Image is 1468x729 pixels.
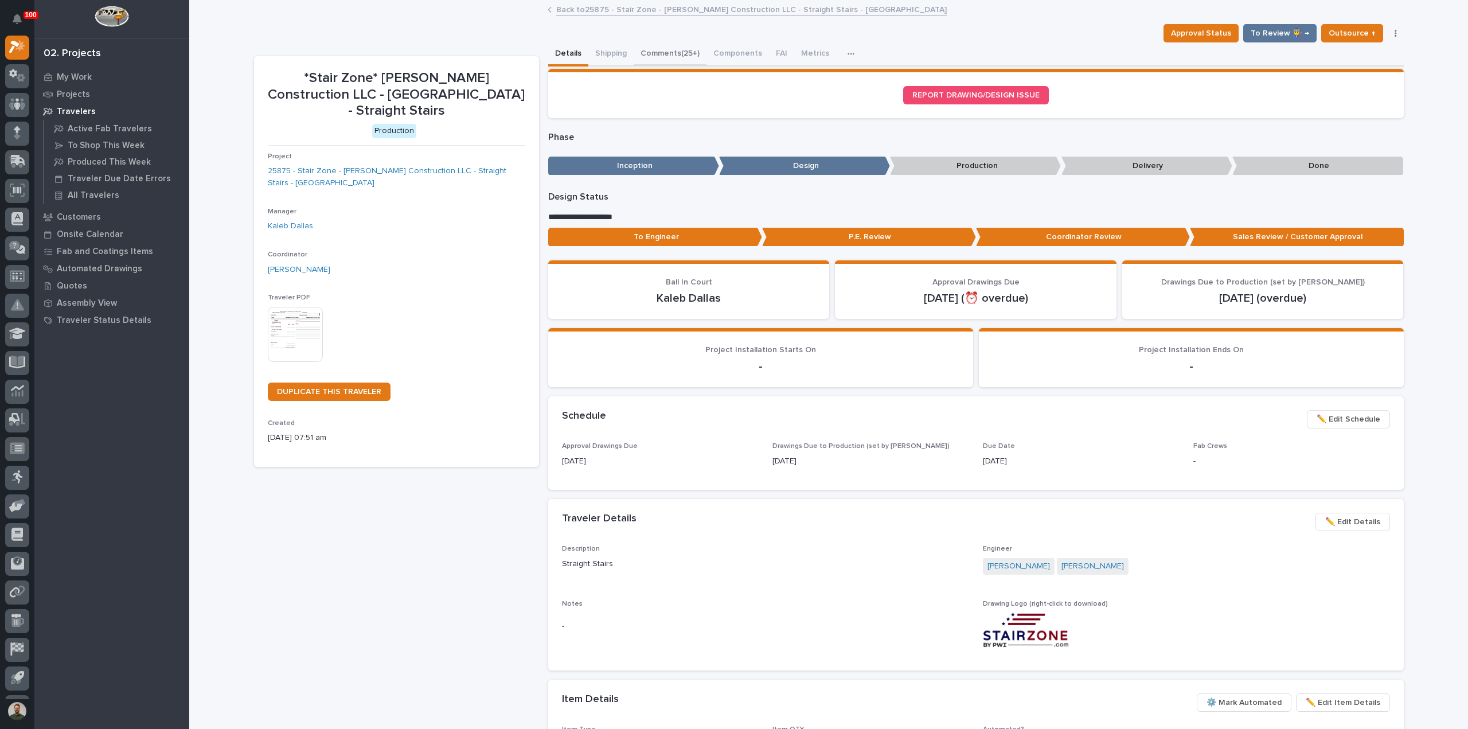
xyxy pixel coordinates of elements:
[44,48,101,60] div: 02. Projects
[44,120,189,137] a: Active Fab Travelers
[372,124,416,138] div: Production
[1164,24,1239,42] button: Approval Status
[1243,24,1317,42] button: To Review 👨‍🏭 →
[772,455,969,467] p: [DATE]
[68,157,151,167] p: Produced This Week
[562,558,969,570] p: Straight Stairs
[562,545,600,552] span: Description
[57,264,142,274] p: Automated Drawings
[794,42,836,67] button: Metrics
[268,251,307,258] span: Coordinator
[268,220,313,232] a: Kaleb Dallas
[588,42,634,67] button: Shipping
[1061,560,1124,572] a: [PERSON_NAME]
[932,278,1020,286] span: Approval Drawings Due
[987,560,1050,572] a: [PERSON_NAME]
[1171,26,1231,40] span: Approval Status
[1251,26,1309,40] span: To Review 👨‍🏭 →
[705,346,816,354] span: Project Installation Starts On
[268,264,330,276] a: [PERSON_NAME]
[719,157,890,176] p: Design
[1296,693,1390,712] button: ✏️ Edit Item Details
[1190,228,1404,247] p: Sales Review / Customer Approval
[25,11,37,19] p: 100
[44,154,189,170] a: Produced This Week
[666,278,712,286] span: Ball In Court
[34,311,189,329] a: Traveler Status Details
[903,86,1049,104] a: REPORT DRAWING/DESIGN ISSUE
[57,89,90,100] p: Projects
[634,42,706,67] button: Comments (25+)
[268,208,296,215] span: Manager
[268,294,310,301] span: Traveler PDF
[983,443,1015,450] span: Due Date
[34,243,189,260] a: Fab and Coatings Items
[268,383,391,401] a: DUPLICATE THIS TRAVELER
[1139,346,1244,354] span: Project Installation Ends On
[993,360,1390,373] p: -
[548,192,1404,202] p: Design Status
[277,388,381,396] span: DUPLICATE THIS TRAVELER
[912,91,1040,99] span: REPORT DRAWING/DESIGN ISSUE
[268,165,525,189] a: 25875 - Stair Zone - [PERSON_NAME] Construction LLC - Straight Stairs - [GEOGRAPHIC_DATA]
[44,170,189,186] a: Traveler Due Date Errors
[1193,455,1390,467] p: -
[556,2,947,15] a: Back to25875 - Stair Zone - [PERSON_NAME] Construction LLC - Straight Stairs - [GEOGRAPHIC_DATA]
[1329,26,1376,40] span: Outsource ↑
[983,613,1069,648] img: FosHa-uetOwS-SLLAL1pY7dyRkzjqeeWNXRYU6BevcA
[1232,157,1403,176] p: Done
[57,281,87,291] p: Quotes
[95,6,128,27] img: Workspace Logo
[1325,515,1380,529] span: ✏️ Edit Details
[57,229,123,240] p: Onsite Calendar
[890,157,1061,176] p: Production
[562,621,969,633] p: -
[68,141,145,151] p: To Shop This Week
[548,228,762,247] p: To Engineer
[562,360,959,373] p: -
[268,70,525,119] p: *Stair Zone* [PERSON_NAME] Construction LLC - [GEOGRAPHIC_DATA] - Straight Stairs
[1136,291,1390,305] p: [DATE] (overdue)
[57,298,117,309] p: Assembly View
[562,601,583,607] span: Notes
[1315,513,1390,531] button: ✏️ Edit Details
[762,228,976,247] p: P.E. Review
[562,291,816,305] p: Kaleb Dallas
[548,42,588,67] button: Details
[1193,443,1227,450] span: Fab Crews
[562,455,759,467] p: [DATE]
[34,260,189,277] a: Automated Drawings
[44,187,189,203] a: All Travelers
[1207,696,1282,709] span: ⚙️ Mark Automated
[57,315,151,326] p: Traveler Status Details
[706,42,769,67] button: Components
[268,153,292,160] span: Project
[562,693,619,706] h2: Item Details
[769,42,794,67] button: FAI
[14,14,29,32] div: Notifications100
[268,420,295,427] span: Created
[44,137,189,153] a: To Shop This Week
[1307,410,1390,428] button: ✏️ Edit Schedule
[57,107,96,117] p: Travelers
[34,85,189,103] a: Projects
[34,225,189,243] a: Onsite Calendar
[5,699,29,723] button: users-avatar
[68,190,119,201] p: All Travelers
[1197,693,1291,712] button: ⚙️ Mark Automated
[562,513,637,525] h2: Traveler Details
[983,601,1108,607] span: Drawing Logo (right-click to download)
[1317,412,1380,426] span: ✏️ Edit Schedule
[34,294,189,311] a: Assembly View
[772,443,950,450] span: Drawings Due to Production (set by [PERSON_NAME])
[548,132,1404,143] p: Phase
[562,410,606,423] h2: Schedule
[34,68,189,85] a: My Work
[5,7,29,31] button: Notifications
[1061,157,1232,176] p: Delivery
[57,247,153,257] p: Fab and Coatings Items
[1161,278,1365,286] span: Drawings Due to Production (set by [PERSON_NAME])
[57,212,101,223] p: Customers
[57,72,92,83] p: My Work
[976,228,1190,247] p: Coordinator Review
